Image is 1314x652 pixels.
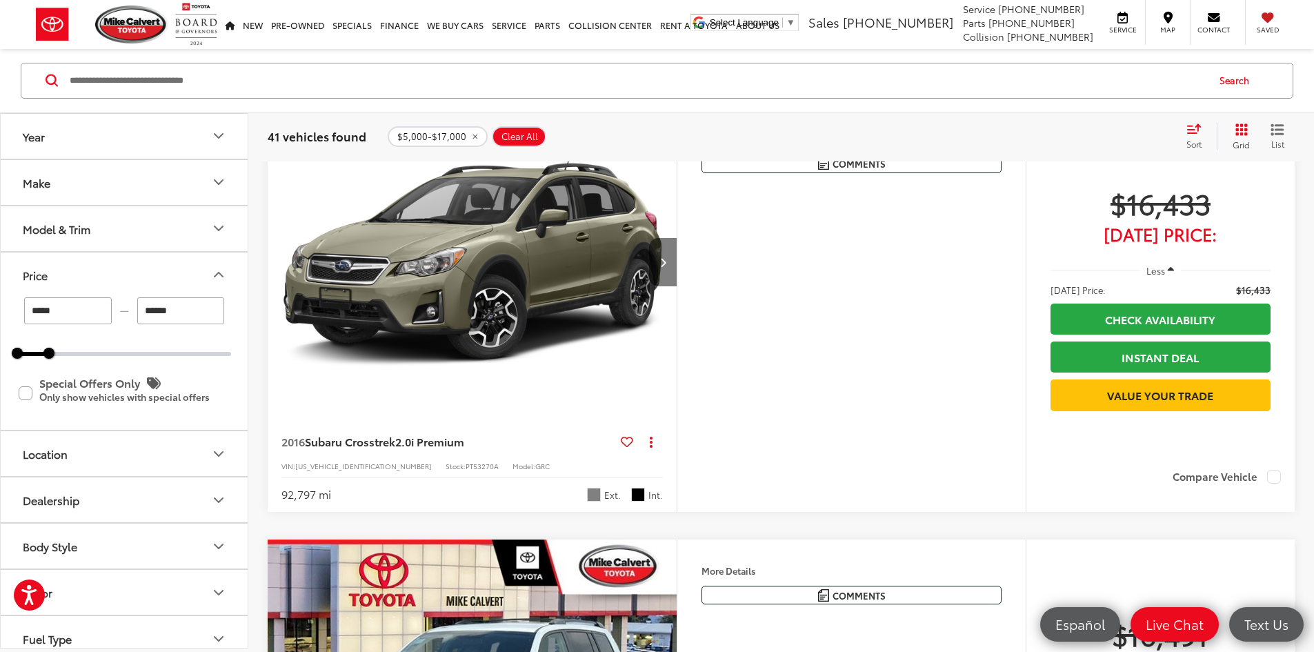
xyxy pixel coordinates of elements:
div: Location [210,446,227,462]
img: Comments [818,589,829,601]
a: Text Us [1229,607,1304,642]
span: VIN: [281,461,295,471]
span: Comments [833,589,886,602]
button: Grid View [1217,123,1260,150]
span: Grey [587,488,601,502]
span: Subaru Crosstrek [305,433,395,449]
span: Parts [963,16,986,30]
button: Search [1206,63,1269,98]
img: Mike Calvert Toyota [95,6,168,43]
span: Text Us [1237,615,1295,633]
span: $16,433 [1236,283,1271,297]
span: Collision [963,30,1004,43]
span: Stock: [446,461,466,471]
div: Price [23,268,48,281]
span: Model: [512,461,535,471]
a: 2016Subaru Crosstrek2.0i Premium [281,434,615,449]
div: 92,797 mi [281,486,331,502]
h4: More Details [701,566,1002,575]
img: Comments [818,158,829,170]
span: Saved [1253,25,1283,34]
img: 2016 Subaru Crosstrek 2.0i Premium [267,108,678,417]
span: $5,000-$17,000 [397,131,466,142]
span: Español [1048,615,1112,633]
span: [PHONE_NUMBER] [998,2,1084,16]
input: maximum Buy price [137,297,225,324]
button: YearYear [1,114,249,159]
input: minimum Buy price [24,297,112,324]
span: PT53270A [466,461,499,471]
div: Make [23,176,50,189]
span: [US_VEHICLE_IDENTIFICATION_NUMBER] [295,461,432,471]
span: Grid [1233,139,1250,150]
a: Value Your Trade [1051,379,1271,411]
div: Year [210,128,227,145]
span: Sort [1186,138,1202,150]
button: DealershipDealership [1,477,249,522]
span: $16,433 [1051,186,1271,220]
div: Color [210,584,227,601]
label: Compare Vehicle [1173,470,1281,484]
div: Model & Trim [23,222,90,235]
span: ▼ [786,17,795,28]
span: Service [963,2,995,16]
div: Dealership [210,492,227,508]
span: Comments [833,157,886,170]
p: Only show vehicles with special offers [39,393,230,403]
div: Fuel Type [210,631,227,647]
a: 2016 Subaru Crosstrek 2.0i Premium2016 Subaru Crosstrek 2.0i Premium2016 Subaru Crosstrek 2.0i Pr... [267,108,678,416]
button: Actions [639,430,663,454]
div: Location [23,447,68,460]
span: [PHONE_NUMBER] [1007,30,1093,43]
span: Less [1146,264,1165,277]
span: [DATE] Price: [1051,227,1271,241]
button: Clear All [492,126,546,147]
button: remove 5000-17000 [388,126,488,147]
div: Year [23,130,45,143]
button: ColorColor [1,570,249,615]
span: GRC [535,461,550,471]
div: Fuel Type [23,632,72,645]
input: Search by Make, Model, or Keyword [68,64,1206,97]
div: Body Style [23,540,77,553]
span: 2.0i Premium [395,433,464,449]
span: [PHONE_NUMBER] [843,13,953,31]
span: dropdown dots [650,436,653,447]
div: Dealership [23,493,79,506]
button: List View [1260,123,1295,150]
span: $16,491 [1051,617,1271,651]
button: Next image [649,238,677,286]
span: Int. [648,488,663,502]
button: PricePrice [1,253,249,297]
div: Model & Trim [210,221,227,237]
span: Ext. [604,488,621,502]
span: — [116,305,133,317]
div: Body Style [210,538,227,555]
span: [DATE] Price: [1051,283,1106,297]
label: Special Offers Only [19,371,230,416]
span: Sales [808,13,839,31]
span: Service [1107,25,1138,34]
button: Select sort value [1179,123,1217,150]
div: 2016 Subaru Crosstrek 2.0i Premium 0 [267,108,678,416]
span: Contact [1197,25,1230,34]
button: Comments [701,155,1002,173]
a: Live Chat [1131,607,1219,642]
span: Live Chat [1139,615,1211,633]
span: Clear All [501,131,538,142]
button: Body StyleBody Style [1,524,249,569]
button: Less [1140,258,1182,283]
span: Black [631,488,645,502]
a: Check Availability [1051,304,1271,335]
a: Español [1040,607,1120,642]
span: List [1271,138,1284,150]
span: [PHONE_NUMBER] [988,16,1075,30]
span: 2016 [281,433,305,449]
button: Model & TrimModel & Trim [1,206,249,251]
button: LocationLocation [1,431,249,476]
button: Comments [701,586,1002,604]
a: Instant Deal [1051,342,1271,373]
div: Make [210,175,227,191]
span: Map [1153,25,1183,34]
